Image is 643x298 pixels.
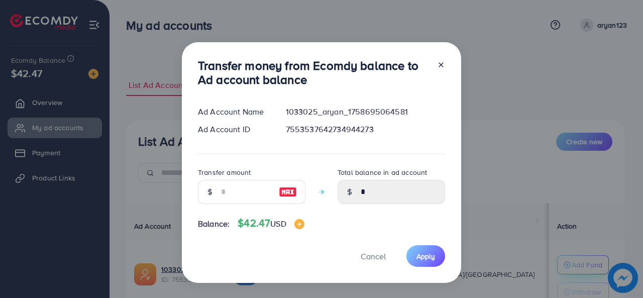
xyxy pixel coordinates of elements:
div: Ad Account Name [190,106,278,118]
span: Apply [416,251,435,261]
button: Apply [406,245,445,267]
div: 7553537642734944273 [278,124,453,135]
img: image [294,219,304,229]
img: image [279,186,297,198]
div: Ad Account ID [190,124,278,135]
button: Cancel [348,245,398,267]
h3: Transfer money from Ecomdy balance to Ad account balance [198,58,429,87]
span: Balance: [198,218,230,230]
span: Cancel [361,251,386,262]
h4: $42.47 [238,217,304,230]
label: Transfer amount [198,167,251,177]
div: 1033025_aryan_1758695064581 [278,106,453,118]
label: Total balance in ad account [338,167,427,177]
span: USD [270,218,286,229]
